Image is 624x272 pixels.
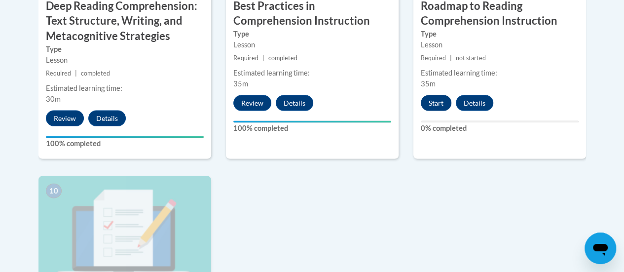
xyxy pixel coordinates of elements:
[46,95,61,103] span: 30m
[233,123,391,134] label: 100% completed
[46,83,204,94] div: Estimated learning time:
[46,136,204,138] div: Your progress
[421,68,579,78] div: Estimated learning time:
[88,111,126,126] button: Details
[233,54,258,62] span: Required
[585,233,616,264] iframe: Button to launch messaging window
[75,70,77,77] span: |
[233,39,391,50] div: Lesson
[268,54,297,62] span: completed
[46,184,62,198] span: 10
[421,123,579,134] label: 0% completed
[233,95,271,111] button: Review
[233,68,391,78] div: Estimated learning time:
[421,79,436,88] span: 35m
[46,55,204,66] div: Lesson
[276,95,313,111] button: Details
[46,111,84,126] button: Review
[46,44,204,55] label: Type
[233,29,391,39] label: Type
[421,29,579,39] label: Type
[233,121,391,123] div: Your progress
[421,54,446,62] span: Required
[421,95,451,111] button: Start
[262,54,264,62] span: |
[46,138,204,149] label: 100% completed
[46,70,71,77] span: Required
[233,79,248,88] span: 35m
[421,39,579,50] div: Lesson
[456,54,486,62] span: not started
[456,95,493,111] button: Details
[450,54,452,62] span: |
[81,70,110,77] span: completed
